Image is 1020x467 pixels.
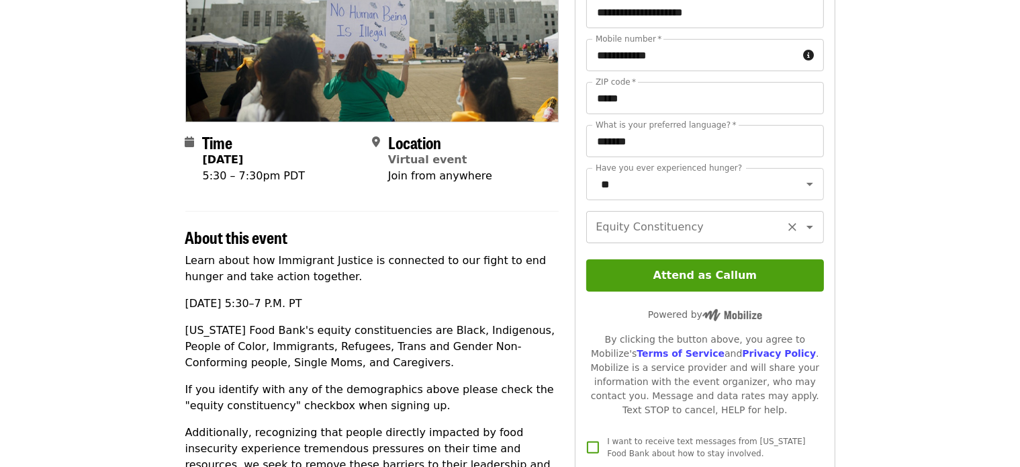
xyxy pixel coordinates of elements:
p: Learn about how Immigrant Justice is connected to our fight to end hunger and take action together. [185,253,559,285]
input: Mobile number [586,39,798,71]
label: Mobile number [596,35,661,43]
input: What is your preferred language? [586,125,823,157]
i: map-marker-alt icon [372,136,380,148]
input: ZIP code [586,82,823,114]
strong: [DATE] [203,153,244,166]
p: If you identify with any of the demographics above please check the "equity constituency" checkbo... [185,382,559,414]
img: Powered by Mobilize [702,309,762,321]
i: circle-info icon [804,49,815,62]
a: Virtual event [388,153,467,166]
a: Terms of Service [637,348,725,359]
p: [US_STATE] Food Bank's equity constituencies are Black, Indigenous, People of Color, Immigrants, ... [185,323,559,371]
span: I want to receive text messages from [US_STATE] Food Bank about how to stay involved. [607,437,805,458]
span: Powered by [648,309,762,320]
button: Open [800,218,819,237]
div: By clicking the button above, you agree to Mobilize's and . Mobilize is a service provider and wi... [586,333,823,417]
label: ZIP code [596,78,636,86]
div: 5:30 – 7:30pm PDT [203,168,306,184]
p: [DATE] 5:30–7 P.M. PT [185,296,559,312]
a: Privacy Policy [742,348,816,359]
label: Have you ever experienced hunger? [596,164,742,172]
label: What is your preferred language? [596,121,737,129]
span: Join from anywhere [388,169,492,182]
button: Attend as Callum [586,259,823,292]
button: Open [800,175,819,194]
span: Location [388,130,441,154]
span: About this event [185,225,288,249]
span: Time [203,130,233,154]
button: Clear [783,218,802,237]
i: calendar icon [185,136,195,148]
